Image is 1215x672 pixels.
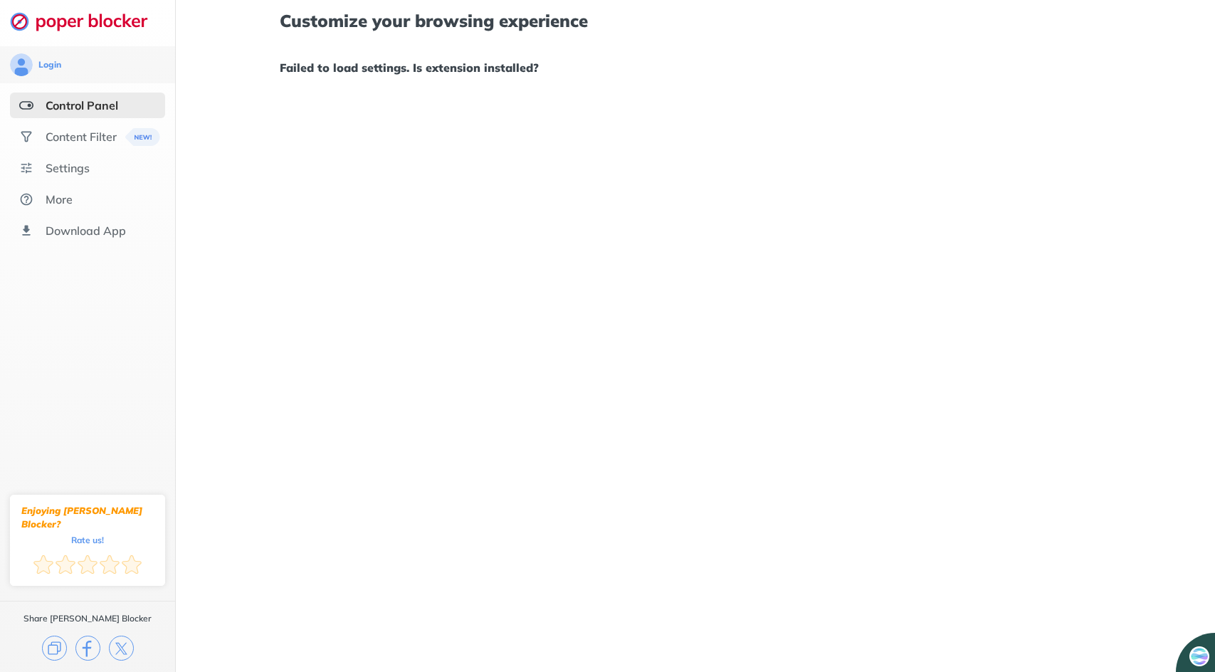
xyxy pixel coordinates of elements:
img: facebook.svg [75,636,100,661]
img: menuBanner.svg [125,128,160,146]
img: logo-webpage.svg [10,11,163,31]
img: about.svg [19,192,33,206]
img: features-selected.svg [19,98,33,112]
div: Enjoying [PERSON_NAME] Blocker? [21,504,154,531]
div: More [46,192,73,206]
div: Share [PERSON_NAME] Blocker [23,613,152,624]
div: Control Panel [46,98,118,112]
img: download-app.svg [19,224,33,238]
img: settings.svg [19,161,33,175]
img: x.svg [109,636,134,661]
div: Download App [46,224,126,238]
img: social.svg [19,130,33,144]
div: Content Filter [46,130,117,144]
div: Login [38,59,61,70]
img: avatar.svg [10,53,33,76]
h1: Customize your browsing experience [280,11,1111,30]
div: Rate us! [71,537,104,543]
h1: Failed to load settings. Is extension installed? [280,58,1111,77]
img: copy.svg [42,636,67,661]
div: Settings [46,161,90,175]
